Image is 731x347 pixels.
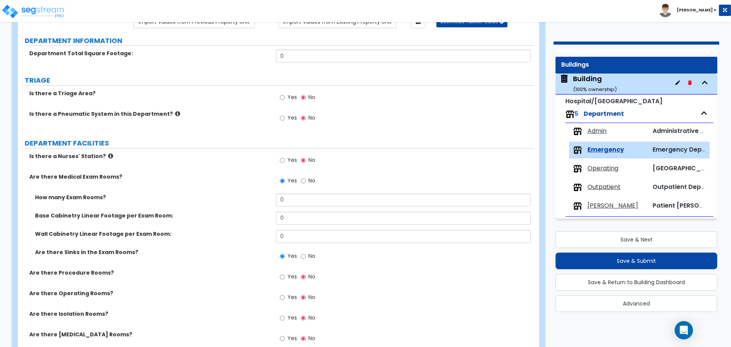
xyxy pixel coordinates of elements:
[287,334,297,342] span: Yes
[280,314,285,322] input: Yes
[659,4,672,17] img: avatar.png
[587,201,638,210] span: Ward
[287,252,297,260] span: Yes
[308,293,315,301] span: No
[565,110,575,119] img: tenants.png
[280,93,285,102] input: Yes
[287,273,297,280] span: Yes
[561,61,712,69] div: Buildings
[29,152,270,160] label: Is there a Nurses' Station?
[25,138,535,148] label: DEPARTMENT FACILITIES
[575,109,578,118] span: 5
[573,183,582,192] img: tenants.png
[29,50,270,57] label: Department Total Square Footage:
[29,173,270,181] label: Are there Medical Exam Rooms?
[287,93,297,101] span: Yes
[308,334,315,342] span: No
[573,127,582,136] img: tenants.png
[565,97,662,106] small: Hospital/Surgery Center
[677,7,713,13] b: [PERSON_NAME]
[301,177,306,185] input: No
[35,248,270,256] label: Are there Sinks in the Exam Rooms?
[308,273,315,280] span: No
[287,314,297,321] span: Yes
[287,156,297,164] span: Yes
[308,252,315,260] span: No
[573,86,617,93] small: ( 100 % ownership)
[675,321,693,339] div: Open Intercom Messenger
[573,146,582,155] img: tenants.png
[35,193,270,201] label: How many Exam Rooms?
[653,164,721,173] span: Operating Room Complex
[280,334,285,343] input: Yes
[301,93,306,102] input: No
[280,156,285,165] input: Yes
[653,182,727,191] span: Outpatient Department
[441,18,498,25] span: Download Takeoff Guide
[587,164,618,173] span: Operating
[555,295,717,312] button: Advanced
[308,114,315,122] span: No
[555,274,717,291] button: Save & Return to Building Dashboard
[280,114,285,122] input: Yes
[287,293,297,301] span: Yes
[308,177,315,184] span: No
[29,310,270,318] label: Are there Isolation Rooms?
[280,293,285,302] input: Yes
[555,253,717,269] button: Save & Submit
[653,201,728,210] span: Patient Ward
[29,110,270,118] label: Is there a Pneumatic System in this Department?
[175,111,180,117] i: click for more info!
[280,177,285,185] input: Yes
[555,231,717,248] button: Save & Next
[573,164,582,173] img: tenants.png
[308,93,315,101] span: No
[301,114,306,122] input: No
[559,74,617,93] span: Building
[301,293,306,302] input: No
[587,146,624,154] span: Emergency
[573,201,582,211] img: tenants.png
[35,212,270,219] label: Base Cabinetry Linear Footage per Exam Room:
[308,314,315,321] span: No
[280,273,285,281] input: Yes
[587,183,621,192] span: Outpatient
[29,269,270,277] label: Are there Procedure Rooms?
[559,74,569,84] img: building.svg
[653,145,728,154] span: Emergency Department
[29,90,270,97] label: Is there a Triage Area?
[25,75,535,85] label: TRIAGE
[584,109,624,118] span: Department
[25,36,535,46] label: DEPARTMENT INFORMATION
[1,4,66,19] img: logo_pro_r.png
[301,252,306,261] input: No
[573,74,617,93] div: Building
[287,177,297,184] span: Yes
[301,273,306,281] input: No
[29,331,270,338] label: Are there [MEDICAL_DATA] Rooms?
[287,114,297,122] span: Yes
[29,289,270,297] label: Are there Operating Rooms?
[35,230,270,238] label: Wall Cabinetry Linear Footage per Exam Room:
[308,156,315,164] span: No
[280,252,285,261] input: Yes
[301,334,306,343] input: No
[108,153,113,159] i: click for more info!
[301,156,306,165] input: No
[301,314,306,322] input: No
[587,127,607,136] span: Admin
